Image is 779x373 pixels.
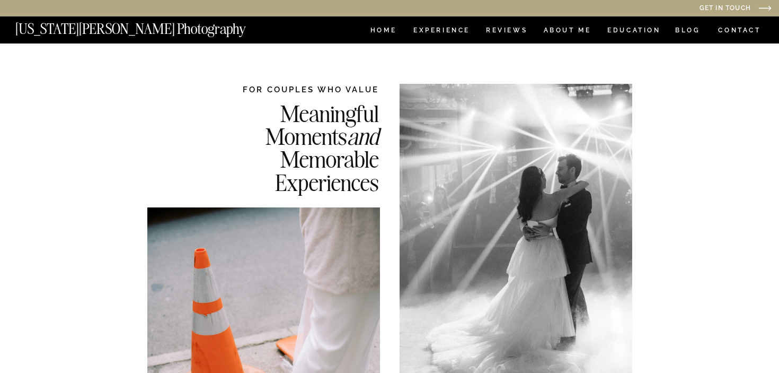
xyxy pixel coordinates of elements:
a: BLOG [675,27,701,36]
a: [US_STATE][PERSON_NAME] Photography [15,22,281,31]
a: EDUCATION [606,27,662,36]
a: Experience [413,27,469,36]
a: ABOUT ME [543,27,591,36]
a: Get in Touch [591,5,751,13]
a: REVIEWS [486,27,526,36]
a: HOME [368,27,399,36]
h2: FOR COUPLES WHO VALUE [211,84,379,95]
i: and [347,122,379,151]
h2: Meaningful Moments Memorable Experiences [211,102,379,193]
a: CONTACT [718,24,762,36]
